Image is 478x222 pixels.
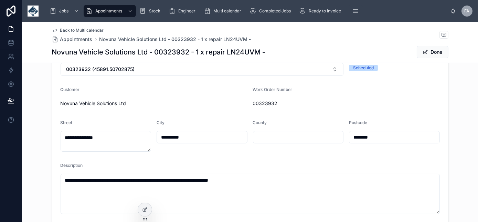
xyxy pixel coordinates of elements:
a: Appointments [52,36,93,43]
a: Completed Jobs [247,5,296,17]
span: Street [61,120,73,125]
span: Back to Multi calendar [60,28,104,33]
span: Novuna Vehicle Solutions Ltd [61,100,247,107]
span: 00323932 (45891.50702875) [66,66,135,73]
a: Back to Multi calendar [52,28,104,33]
span: Appointments [95,8,122,14]
span: Customer [61,87,80,92]
span: Description [61,163,83,168]
a: Multi calendar [202,5,246,17]
a: Ready to invoice [297,5,346,17]
span: Work Order Number [253,87,293,92]
button: Done [417,46,448,58]
span: County [253,120,267,125]
span: Completed Jobs [259,8,291,14]
span: City [157,120,164,125]
span: Appointments [60,36,93,43]
div: scrollable content [44,3,450,19]
a: Engineer [167,5,200,17]
button: Select Button [61,63,344,76]
span: Jobs [59,8,68,14]
img: App logo [28,6,39,17]
div: Scheduled [353,65,374,71]
a: Novuna Vehicle Solutions Ltd - 00323932 - 1 x repair LN24UVM - [99,36,251,43]
span: 00323932 [253,100,440,107]
h1: Novuna Vehicle Solutions Ltd - 00323932 - 1 x repair LN24UVM - [52,47,266,57]
span: Postcode [349,120,367,125]
a: Stock [137,5,165,17]
span: Multi calendar [213,8,241,14]
span: Ready to invoice [309,8,341,14]
span: FA [465,8,470,14]
span: Engineer [178,8,195,14]
a: Jobs [47,5,82,17]
span: Stock [149,8,160,14]
a: Appointments [84,5,136,17]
